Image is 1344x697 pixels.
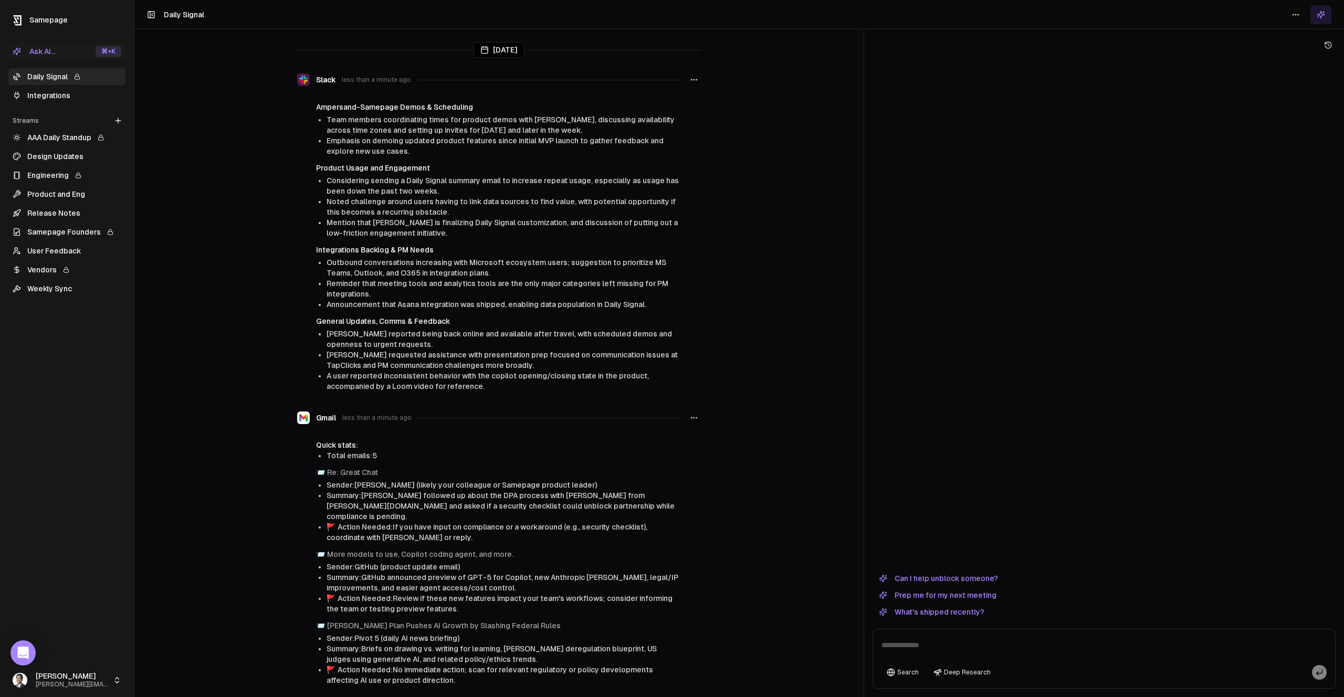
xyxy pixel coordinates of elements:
a: More models to use, Copilot coding agent, and more. [327,550,513,558]
button: What's shipped recently? [873,606,991,618]
span: less than a minute ago [342,76,411,84]
span: Slack [316,75,335,85]
li: Action Needed: No immediate action; scan for relevant regulatory or policy developments affecting... [327,664,681,685]
span: Outbound conversations increasing with Microsoft ecosystem users; suggestion to prioritize MS Tea... [327,258,666,277]
span: [PERSON_NAME] reported being back online and available after travel, with scheduled demos and ope... [327,330,672,348]
div: ⌘ +K [96,46,121,57]
div: Ask AI... [13,46,56,57]
li: Summary: [PERSON_NAME] followed up about the DPA process with [PERSON_NAME] from [PERSON_NAME][DO... [327,490,681,522]
li: Action Needed: If you have input on compliance or a workaround (e.g., security checklist), coordi... [327,522,681,543]
div: [DATE] [474,42,524,58]
h1: Daily Signal [164,9,204,20]
span: flag [327,523,335,531]
span: [PERSON_NAME][EMAIL_ADDRESS] [36,681,109,689]
img: Gmail [297,411,310,424]
span: [PERSON_NAME] requested assistance with presentation prep focused on communication issues at TapC... [327,351,678,369]
h4: Product Usage and Engagement [316,163,681,173]
span: Announcement that Asana integration was shipped, enabling data population in Daily Signal. [327,300,646,309]
span: Reminder that meeting tools and analytics tools are the only major categories left missing for PM... [327,279,668,298]
a: Product and Eng [8,186,125,203]
button: [PERSON_NAME][PERSON_NAME][EMAIL_ADDRESS] [8,668,125,693]
a: Weekly Sync [8,280,125,297]
li: Sender: Pivot 5 (daily AI news briefing) [327,633,681,643]
button: Ask AI...⌘+K [8,43,125,60]
li: Sender: [PERSON_NAME] (likely your colleague or Samepage product leader) [327,480,681,490]
div: Open Intercom Messenger [10,640,36,666]
a: Engineering [8,167,125,184]
span: [PERSON_NAME] [36,672,109,681]
a: Release Notes [8,205,125,221]
li: Total emails: 5 [327,450,681,461]
li: Sender: GitHub (product update email) [327,562,681,572]
span: less than a minute ago [342,414,412,422]
div: Streams [8,112,125,129]
span: envelope [316,621,325,630]
span: Team members coordinating times for product demos with [PERSON_NAME], discussing availability acr... [327,115,675,134]
span: envelope [316,468,325,477]
a: Vendors [8,261,125,278]
img: _image [13,673,27,688]
span: Emphasis on demoing updated product features since initial MVP launch to gather feedback and expl... [327,136,664,155]
button: Search [881,665,924,680]
a: Re: Great Chat [327,468,378,477]
li: Summary: Briefs on drawing vs. writing for learning, [PERSON_NAME] deregulation blueprint, US jud... [327,643,681,664]
img: Slack [297,73,310,86]
div: Quick stats: [316,440,681,450]
span: Samepage [29,16,68,24]
span: Mention that [PERSON_NAME] is finalizing Daily Signal customization, and discussion of putting ou... [327,218,678,237]
button: Prep me for my next meeting [873,589,1003,601]
a: User Feedback [8,242,125,259]
h4: Ampersand-Samepage Demos & Scheduling [316,102,681,112]
a: AAA Daily Standup [8,129,125,146]
span: flag [327,594,335,603]
li: Action Needed: Review if these new features impact your team's workflows; consider informing the ... [327,593,681,614]
span: Considering sending a Daily Signal summary email to increase repeat usage, especially as usage ha... [327,176,679,195]
button: Deep Research [928,665,996,680]
span: Gmail [316,413,336,423]
h4: General Updates, Comms & Feedback [316,316,681,326]
button: Can I help unblock someone? [873,572,1004,585]
a: [PERSON_NAME] Plan Pushes AI Growth by Slashing Federal Rules [327,621,561,630]
span: flag [327,666,335,674]
span: Noted challenge around users having to link data sources to find value, with potential opportunit... [327,197,676,216]
a: Design Updates [8,148,125,165]
a: Samepage Founders [8,224,125,240]
a: Integrations [8,87,125,104]
span: envelope [316,550,325,558]
a: Daily Signal [8,68,125,85]
li: Summary: GitHub announced preview of GPT-5 for Copilot, new Anthropic [PERSON_NAME], legal/IP imp... [327,572,681,593]
span: A user reported inconsistent behavior with the copilot opening/closing state in the product, acco... [327,372,649,390]
h4: Integrations Backlog & PM Needs [316,245,681,255]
